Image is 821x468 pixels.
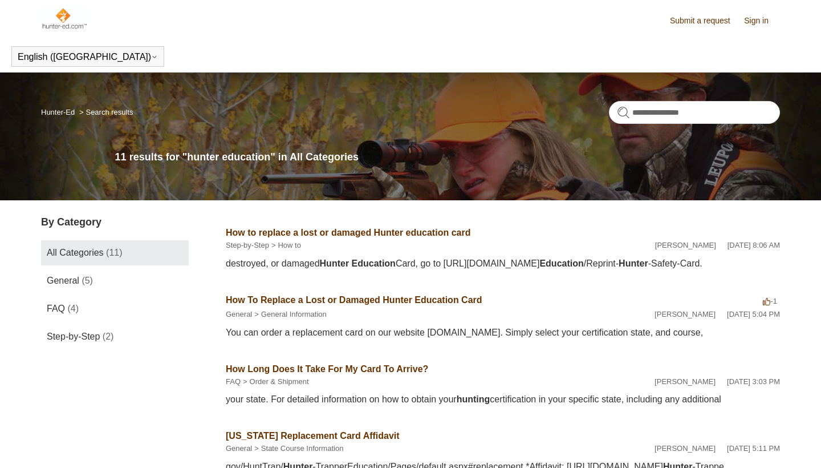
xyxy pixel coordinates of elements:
li: FAQ [226,376,241,388]
li: How to [269,240,301,251]
a: [US_STATE] Replacement Card Affidavit [226,431,400,441]
em: Hunter [619,259,648,268]
span: All Categories [47,248,104,257]
span: (4) [67,304,79,313]
span: -1 [763,297,777,305]
a: FAQ (4) [41,296,189,321]
li: [PERSON_NAME] [655,309,716,320]
span: FAQ [47,304,65,313]
span: Step-by-Step [47,332,100,341]
li: [PERSON_NAME] [655,376,716,388]
li: General Information [252,309,327,320]
div: your state. For detailed information on how to obtain your certification in your specific state, ... [226,393,780,406]
time: 05/10/2024, 15:03 [727,377,780,386]
a: Step-by-Step (2) [41,324,189,349]
a: General Information [261,310,327,318]
img: Hunter-Ed Help Center home page [41,7,87,30]
li: General [226,443,252,454]
a: General [226,444,252,453]
a: How to replace a lost or damaged Hunter education card [226,228,470,237]
a: Step-by-Step [226,241,269,249]
li: General [226,309,252,320]
a: All Categories (11) [41,240,189,265]
a: How Long Does It Take For My Card To Arrive? [226,364,428,374]
button: English ([GEOGRAPHIC_DATA]) [18,52,158,62]
a: Order & Shipment [250,377,309,386]
em: Hunter Education [320,259,396,268]
div: You can order a replacement card on our website [DOMAIN_NAME]. Simply select your certification s... [226,326,780,340]
span: (2) [103,332,114,341]
span: (5) [82,276,93,285]
li: [PERSON_NAME] [655,240,716,251]
a: FAQ [226,377,241,386]
li: Step-by-Step [226,240,269,251]
em: Education [539,259,583,268]
span: General [47,276,79,285]
li: Order & Shipment [241,376,309,388]
em: hunting [457,394,490,404]
time: 07/28/2022, 08:06 [727,241,780,249]
a: General (5) [41,268,189,293]
a: State Course Information [261,444,344,453]
a: How to [278,241,300,249]
time: 02/12/2024, 17:11 [727,444,780,453]
time: 02/12/2024, 17:04 [727,310,780,318]
div: destroyed, or damaged Card, go to [URL][DOMAIN_NAME] /Reprint- -Safety-Card. [226,257,780,271]
h1: 11 results for "hunter education" in All Categories [115,150,780,165]
a: Sign in [744,15,780,27]
div: Live chat [783,430,812,459]
a: General [226,310,252,318]
li: [PERSON_NAME] [655,443,716,454]
a: Hunter-Ed [41,108,75,116]
h3: By Category [41,215,189,230]
li: Search results [77,108,133,116]
a: Submit a request [670,15,742,27]
li: State Course Information [252,443,343,454]
a: How To Replace a Lost or Damaged Hunter Education Card [226,295,482,305]
span: (11) [106,248,122,257]
input: Search [609,101,780,124]
li: Hunter-Ed [41,108,77,116]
